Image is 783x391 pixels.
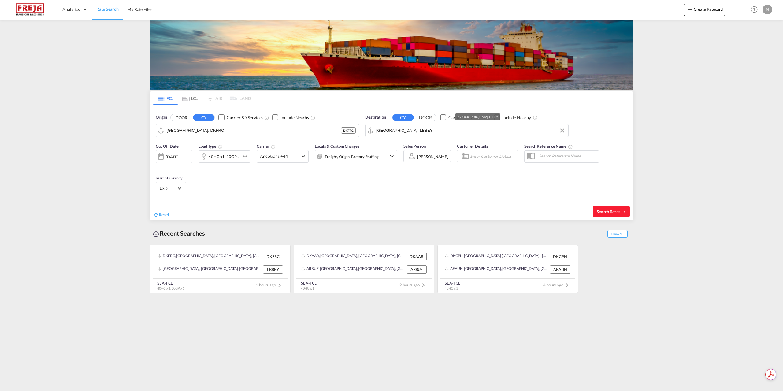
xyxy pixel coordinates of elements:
span: Show All [607,230,628,238]
div: Origin DOOR CY Checkbox No InkUnchecked: Search for CY (Container Yard) services for all selected... [150,105,633,220]
md-icon: icon-chevron-down [388,153,395,160]
div: 40HC x1 20GP x1 [209,152,240,161]
div: icon-refreshReset [153,212,169,218]
span: 1 hours ago [256,282,283,287]
span: 2 hours ago [399,282,427,287]
span: Locals & Custom Charges [315,144,359,149]
img: LCL+%26+FCL+BACKGROUND.png [150,20,633,90]
div: DKCPH, Copenhagen (Kobenhavn), Denmark, Northern Europe, Europe [445,253,548,260]
span: Search Rates [597,209,626,214]
span: Analytics [62,6,80,13]
span: 40HC x 1 [301,286,314,290]
span: My Rate Files [127,7,152,12]
md-checkbox: Checkbox No Ink [272,114,309,121]
span: Destination [365,114,386,120]
button: CY [193,114,214,121]
md-datepicker: Select [156,162,160,171]
div: Help [749,4,763,15]
span: Origin [156,114,167,120]
span: 40HC x 1 [445,286,458,290]
md-icon: icon-chevron-right [276,282,283,289]
span: Rate Search [96,6,119,12]
span: Sales Person [403,144,426,149]
md-icon: icon-chevron-right [563,282,571,289]
button: Search Ratesicon-arrow-right [593,206,630,217]
div: [DATE] [156,150,192,163]
md-icon: icon-backup-restore [152,231,160,238]
md-select: Sales Person: Nikolaj Korsvold [417,152,449,161]
md-icon: icon-chevron-right [420,282,427,289]
md-tab-item: LCL [178,91,202,105]
div: SEA-FCL [445,280,460,286]
md-checkbox: Checkbox No Ink [494,114,531,121]
div: [GEOGRAPHIC_DATA], LBBEY [458,113,498,120]
md-pagination-wrapper: Use the left and right arrow keys to navigate between tabs [153,91,251,105]
input: Enter Customer Details [470,152,516,161]
div: Recent Searches [150,227,207,240]
input: Search Reference Name [536,151,599,160]
button: DOOR [415,114,436,121]
div: N [763,5,772,14]
recent-search-card: DKAAR, [GEOGRAPHIC_DATA], [GEOGRAPHIC_DATA], [GEOGRAPHIC_DATA], [GEOGRAPHIC_DATA] DKAARARBUE, [GE... [294,245,434,293]
span: Help [749,4,759,15]
div: Freight Origin Factory Stuffing [325,152,379,161]
span: Ancotrans +44 [260,153,300,159]
md-icon: icon-chevron-down [241,153,249,160]
md-icon: Unchecked: Ignores neighbouring ports when fetching rates.Checked : Includes neighbouring ports w... [533,115,538,120]
recent-search-card: DKCPH, [GEOGRAPHIC_DATA] ([GEOGRAPHIC_DATA]), [GEOGRAPHIC_DATA], [GEOGRAPHIC_DATA], [GEOGRAPHIC_D... [437,245,578,293]
span: Reset [159,212,169,217]
md-icon: icon-refresh [153,212,159,218]
div: ARBUE [407,265,427,273]
span: Carrier [257,144,276,149]
md-icon: icon-information-outline [218,144,223,149]
md-icon: icon-arrow-right [622,210,626,214]
md-select: Select Currency: $ USDUnited States Dollar [159,184,183,193]
md-icon: Unchecked: Search for CY (Container Yard) services for all selected carriers.Checked : Search for... [264,115,269,120]
div: Carrier SD Services [227,115,263,121]
button: icon-plus 400-fgCreate Ratecard [684,4,725,16]
div: [DATE] [166,154,178,160]
div: ARBUE, Buenos Aires, Argentina, South America, Americas [301,265,405,273]
span: Customer Details [457,144,488,149]
span: 4 hours ago [543,282,571,287]
div: Include Nearby [280,115,309,121]
div: SEA-FCL [157,280,184,286]
button: CY [392,114,414,121]
md-icon: Unchecked: Ignores neighbouring ports when fetching rates.Checked : Includes neighbouring ports w... [310,115,315,120]
div: LBBEY [263,265,283,273]
input: Search by Port [167,126,341,135]
button: Clear Input [558,126,567,135]
div: DKFRC, Fredericia, Denmark, Northern Europe, Europe [158,253,262,260]
md-icon: Your search will be saved by the below given name [568,144,573,149]
div: LBBEY, Beirut, Lebanon, Levante, Middle East [158,265,262,273]
img: 586607c025bf11f083711d99603023e7.png [9,3,50,17]
div: DKAAR, Aarhus, Denmark, Northern Europe, Europe [301,253,405,260]
div: Freight Origin Factory Stuffingicon-chevron-down [315,150,397,162]
div: Include Nearby [502,115,531,121]
div: DKFRC [263,253,283,260]
div: Carrier SD Services [448,115,485,121]
md-input-container: Beirut, LBBEY [366,124,568,137]
span: Search Reference Name [524,144,573,149]
md-icon: icon-plus 400-fg [686,6,694,13]
div: [PERSON_NAME] [417,154,448,159]
recent-search-card: DKFRC, [GEOGRAPHIC_DATA], [GEOGRAPHIC_DATA], [GEOGRAPHIC_DATA], [GEOGRAPHIC_DATA] DKFRC[GEOGRAPHI... [150,245,291,293]
md-checkbox: Checkbox No Ink [218,114,263,121]
span: Cut Off Date [156,144,179,149]
md-icon: The selected Trucker/Carrierwill be displayed in the rate results If the rates are from another f... [271,144,276,149]
md-checkbox: Checkbox No Ink [440,114,485,121]
div: 40HC x1 20GP x1icon-chevron-down [199,150,250,163]
div: DKAAR [406,253,427,260]
div: DKCPH [550,253,570,260]
input: Search by Port [376,126,565,135]
span: Search Currency [156,176,182,180]
div: DKFRC [341,127,356,134]
span: USD [160,186,177,191]
button: DOOR [171,114,192,121]
div: AEAUH [550,265,570,273]
md-tab-item: FCL [153,91,178,105]
div: AEAUH, Abu Dhabi, United Arab Emirates, Middle East, Middle East [445,265,548,273]
md-input-container: Fredericia, DKFRC [156,124,359,137]
span: Load Type [199,144,223,149]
